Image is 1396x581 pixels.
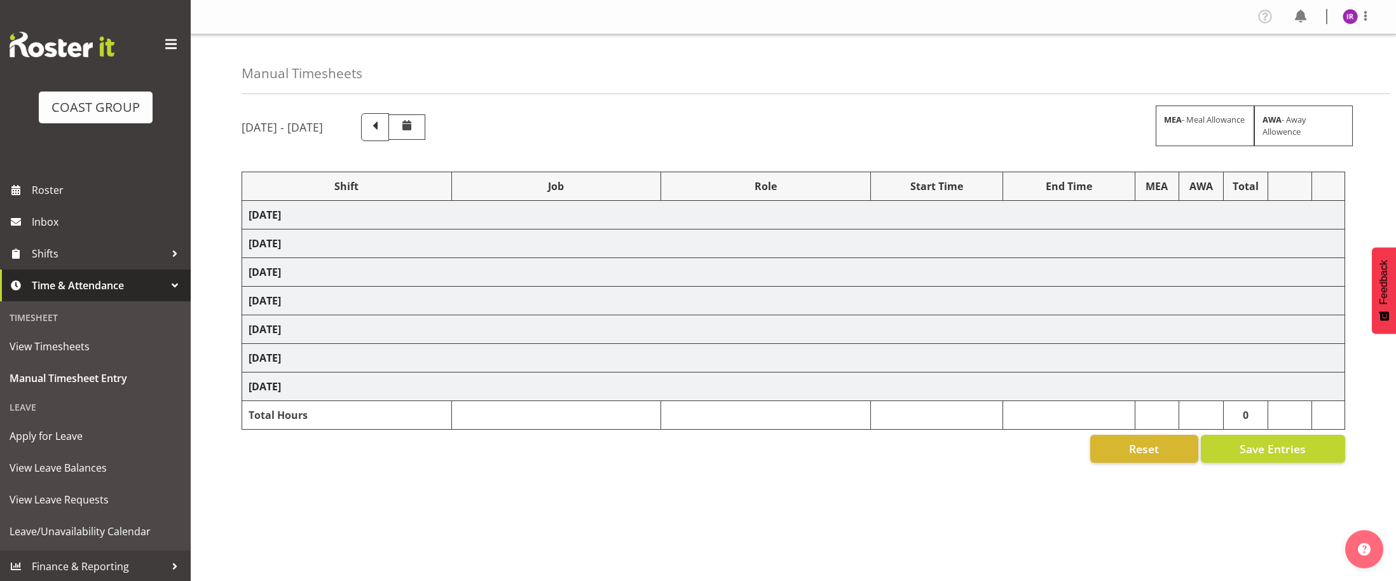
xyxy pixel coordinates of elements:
td: Total Hours [242,401,452,430]
h5: [DATE] - [DATE] [242,120,323,134]
img: Rosterit website logo [10,32,114,57]
span: View Leave Balances [10,458,181,477]
span: Time & Attendance [32,276,165,295]
div: Job [458,179,655,194]
div: - Meal Allowance [1156,106,1254,146]
td: [DATE] [242,229,1345,258]
div: AWA [1186,179,1217,194]
div: COAST GROUP [51,98,140,117]
div: Shift [249,179,445,194]
img: ihaka-roberts11497.jpg [1343,9,1358,24]
td: [DATE] [242,344,1345,373]
div: Timesheet [3,304,188,331]
td: [DATE] [242,258,1345,287]
div: End Time [1009,179,1128,194]
div: - Away Allowence [1254,106,1353,146]
span: Inbox [32,212,184,231]
a: Apply for Leave [3,420,188,452]
span: Manual Timesheet Entry [10,369,181,388]
a: View Leave Balances [3,452,188,484]
a: View Leave Requests [3,484,188,516]
a: Manual Timesheet Entry [3,362,188,394]
button: Feedback - Show survey [1372,247,1396,334]
td: [DATE] [242,315,1345,344]
span: Leave/Unavailability Calendar [10,522,181,541]
div: MEA [1142,179,1172,194]
span: Apply for Leave [10,427,181,446]
div: Total [1230,179,1261,194]
span: Roster [32,181,184,200]
a: View Timesheets [3,331,188,362]
td: [DATE] [242,287,1345,315]
h4: Manual Timesheets [242,66,362,81]
div: Role [667,179,864,194]
span: Shifts [32,244,165,263]
span: Save Entries [1240,441,1306,457]
div: Start Time [877,179,996,194]
span: View Timesheets [10,337,181,356]
td: [DATE] [242,201,1345,229]
strong: MEA [1164,114,1182,125]
button: Save Entries [1201,435,1345,463]
td: [DATE] [242,373,1345,401]
span: Finance & Reporting [32,557,165,576]
td: 0 [1224,401,1268,430]
span: View Leave Requests [10,490,181,509]
strong: AWA [1263,114,1282,125]
div: Leave [3,394,188,420]
img: help-xxl-2.png [1358,543,1371,556]
span: Feedback [1378,260,1390,304]
span: Reset [1129,441,1159,457]
a: Leave/Unavailability Calendar [3,516,188,547]
button: Reset [1090,435,1198,463]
